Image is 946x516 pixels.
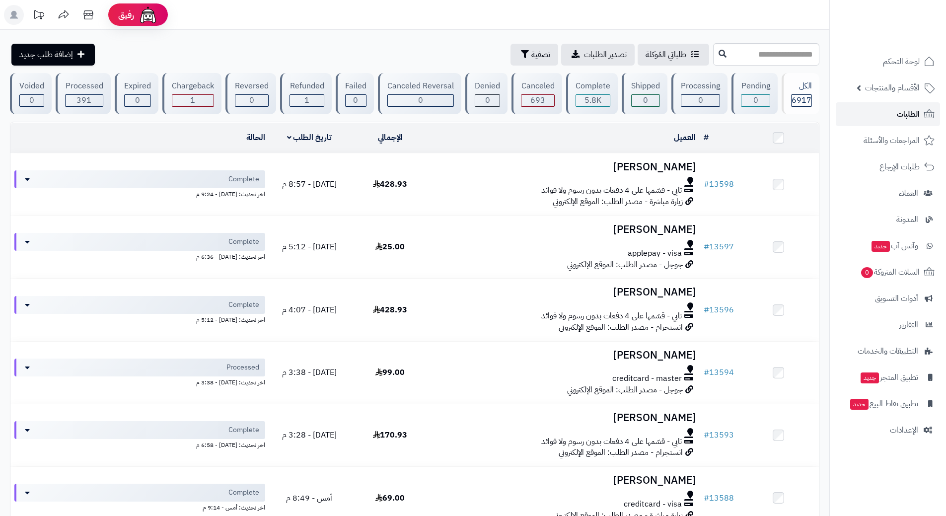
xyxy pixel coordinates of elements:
span: جديد [850,399,869,410]
span: لوحة التحكم [883,55,920,69]
span: 170.93 [373,429,407,441]
div: Canceled [521,80,554,92]
span: 391 [76,94,91,106]
span: التطبيقات والخدمات [858,344,918,358]
h3: [PERSON_NAME] [435,412,696,424]
span: # [704,429,709,441]
div: 0 [741,95,769,106]
span: # [704,241,709,253]
span: 0 [353,94,358,106]
span: 99.00 [375,367,405,378]
span: أمس - 8:49 م [286,492,332,504]
div: Refunded [290,80,324,92]
span: 0 [135,94,140,106]
span: 1 [304,94,309,106]
div: اخر تحديث: [DATE] - 6:58 م [14,439,265,449]
div: 0 [125,95,150,106]
h3: [PERSON_NAME] [435,475,696,486]
div: Processing [681,80,720,92]
div: 5831 [576,95,610,106]
span: 25.00 [375,241,405,253]
div: اخر تحديث: [DATE] - 9:24 م [14,188,265,199]
span: الإعدادات [890,423,918,437]
a: Canceled 693 [509,73,564,114]
span: تصفية [531,49,550,61]
span: وآتس آب [871,239,918,253]
a: Complete 5.8K [564,73,620,114]
img: ai-face.png [138,5,158,25]
span: Complete [228,174,259,184]
span: جديد [861,372,879,383]
a: Failed 0 [334,73,376,114]
div: Failed [345,80,366,92]
span: 693 [530,94,545,106]
span: # [704,304,709,316]
span: 0 [418,94,423,106]
span: Complete [228,425,259,435]
span: 0 [753,94,758,106]
div: Processed [65,80,103,92]
h3: [PERSON_NAME] [435,287,696,298]
span: 1 [190,94,195,106]
span: تصدير الطلبات [584,49,627,61]
a: العميل [674,132,696,144]
div: 693 [521,95,554,106]
div: Voided [19,80,44,92]
span: 0 [249,94,254,106]
a: وآتس آبجديد [836,234,940,258]
span: 0 [29,94,34,106]
span: [DATE] - 5:12 م [282,241,337,253]
a: #13597 [704,241,734,253]
span: السلات المتروكة [860,265,920,279]
div: Expired [124,80,151,92]
a: #13588 [704,492,734,504]
span: [DATE] - 3:38 م [282,367,337,378]
a: تاريخ الطلب [287,132,332,144]
div: 391 [66,95,102,106]
span: انستجرام - مصدر الطلب: الموقع الإلكتروني [559,446,683,458]
span: المدونة [896,213,918,226]
div: 1 [172,95,214,106]
span: زيارة مباشرة - مصدر الطلب: الموقع الإلكتروني [553,196,683,208]
a: Refunded 1 [278,73,333,114]
a: Pending 0 [729,73,779,114]
a: Denied 0 [463,73,509,114]
span: طلباتي المُوكلة [646,49,686,61]
a: تطبيق المتجرجديد [836,366,940,389]
span: 69.00 [375,492,405,504]
a: Expired 0 [113,73,160,114]
div: اخر تحديث: [DATE] - 5:12 م [14,314,265,324]
a: السلات المتروكة0 [836,260,940,284]
div: 0 [388,95,453,106]
a: المدونة [836,208,940,231]
span: Complete [228,300,259,310]
a: تصدير الطلبات [561,44,635,66]
span: تابي - قسّمها على 4 دفعات بدون رسوم ولا فوائد [541,436,682,447]
a: التقارير [836,313,940,337]
a: الحالة [246,132,265,144]
span: Complete [228,237,259,247]
span: 0 [698,94,703,106]
div: 0 [632,95,659,106]
a: أدوات التسويق [836,287,940,310]
div: 0 [346,95,366,106]
a: لوحة التحكم [836,50,940,74]
a: Canceled Reversal 0 [376,73,463,114]
div: 0 [20,95,44,106]
a: Voided 0 [8,73,54,114]
span: [DATE] - 4:07 م [282,304,337,316]
span: الطلبات [897,107,920,121]
a: تحديثات المنصة [26,5,51,27]
div: Canceled Reversal [387,80,454,92]
span: رفيق [118,9,134,21]
a: طلباتي المُوكلة [638,44,709,66]
span: انستجرام - مصدر الطلب: الموقع الإلكتروني [559,321,683,333]
a: التطبيقات والخدمات [836,339,940,363]
div: Pending [741,80,770,92]
h3: [PERSON_NAME] [435,161,696,173]
span: جوجل - مصدر الطلب: الموقع الإلكتروني [567,259,683,271]
div: Reversed [235,80,269,92]
span: 0 [485,94,490,106]
span: الأقسام والمنتجات [865,81,920,95]
a: Reversed 0 [223,73,278,114]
